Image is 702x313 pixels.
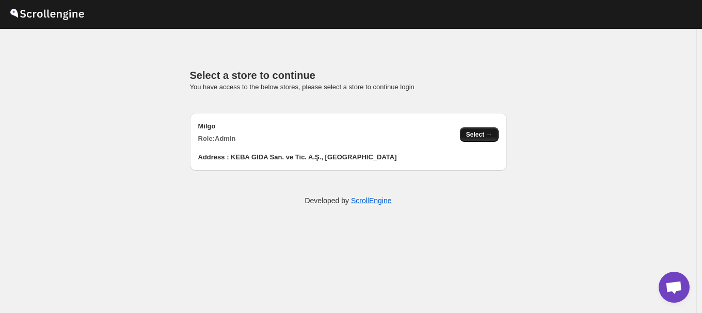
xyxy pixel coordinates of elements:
[305,195,391,206] p: Developed by
[190,70,315,81] span: Select a store to continue
[466,130,492,139] span: Select →
[190,82,507,92] p: You have access to the below stores, please select a store to continue login
[659,272,690,303] a: Açık sohbet
[198,122,216,130] b: Milgo
[351,196,392,205] a: ScrollEngine
[198,153,397,161] b: Address : KEBA GIDA San. ve Tic. A.Ş., [GEOGRAPHIC_DATA]
[460,127,499,142] button: Select →
[198,135,236,142] b: Role: Admin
